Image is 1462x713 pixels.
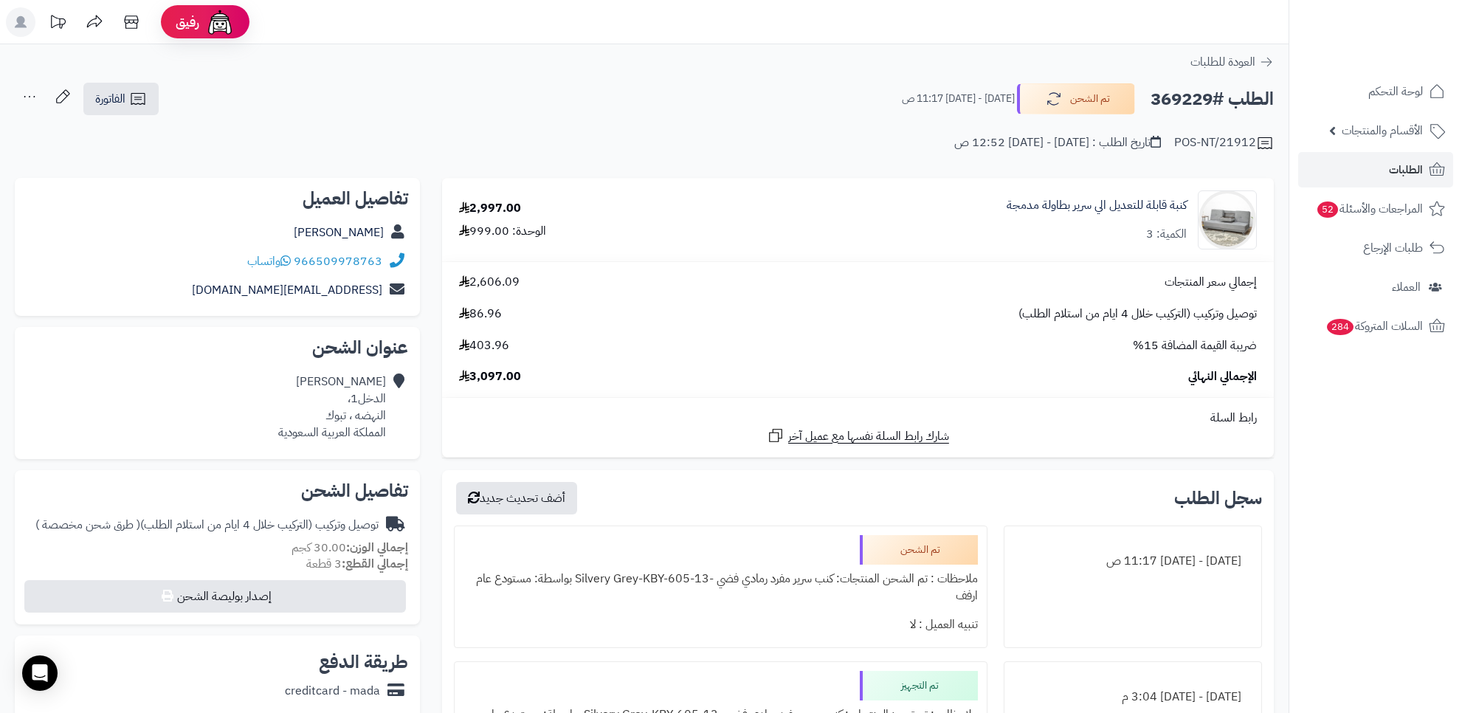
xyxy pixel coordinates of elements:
[860,535,978,565] div: تم الشحن
[456,482,577,514] button: أضف تحديث جديد
[306,555,408,573] small: 3 قطعة
[1174,134,1274,152] div: POS-NT/21912
[459,274,520,291] span: 2,606.09
[22,655,58,691] div: Open Intercom Messenger
[902,92,1015,106] small: [DATE] - [DATE] 11:17 ص
[1298,230,1453,266] a: طلبات الإرجاع
[1013,683,1253,712] div: [DATE] - [DATE] 3:04 م
[205,7,235,37] img: ai-face.png
[176,13,199,31] span: رفيق
[1362,39,1448,70] img: logo-2.png
[1363,238,1423,258] span: طلبات الإرجاع
[1368,81,1423,102] span: لوحة التحكم
[1327,319,1354,335] span: 284
[860,671,978,700] div: تم التجهيز
[1298,152,1453,187] a: الطلبات
[1298,309,1453,344] a: السلات المتروكة284
[459,306,502,323] span: 86.96
[27,339,408,356] h2: عنوان الشحن
[1199,190,1256,249] img: 1747742872-1-90x90.jpg
[1133,337,1257,354] span: ضريبة القيمة المضافة 15%
[27,482,408,500] h2: تفاصيل الشحن
[788,428,949,445] span: شارك رابط السلة نفسها مع عميل آخر
[1007,197,1187,214] a: كنبة قابلة للتعديل الي سرير بطاولة مدمجة
[83,83,159,115] a: الفاتورة
[1389,159,1423,180] span: الطلبات
[448,410,1268,427] div: رابط السلة
[35,516,140,534] span: ( طرق شحن مخصصة )
[1316,199,1423,219] span: المراجعات والأسئلة
[463,565,978,610] div: ملاحظات : تم الشحن المنتجات: كنب سرير مفرد رمادي فضي -Silvery Grey-KBY-605-13 بواسطة: مستودع عام ...
[1188,368,1257,385] span: الإجمالي النهائي
[285,683,380,700] div: creditcard - mada
[1017,83,1135,114] button: تم الشحن
[1174,489,1262,507] h3: سجل الطلب
[459,223,546,240] div: الوحدة: 999.00
[1013,547,1253,576] div: [DATE] - [DATE] 11:17 ص
[192,281,382,299] a: [EMAIL_ADDRESS][DOMAIN_NAME]
[247,252,291,270] a: واتساب
[39,7,76,41] a: تحديثات المنصة
[1190,53,1255,71] span: العودة للطلبات
[24,580,406,613] button: إصدار بوليصة الشحن
[1392,277,1421,297] span: العملاء
[1298,191,1453,227] a: المراجعات والأسئلة52
[1317,201,1338,218] span: 52
[1298,269,1453,305] a: العملاء
[292,539,408,557] small: 30.00 كجم
[1342,120,1423,141] span: الأقسام والمنتجات
[1146,226,1187,243] div: الكمية: 3
[459,200,521,217] div: 2,997.00
[767,427,949,445] a: شارك رابط السلة نفسها مع عميل آخر
[342,555,408,573] strong: إجمالي القطع:
[1018,306,1257,323] span: توصيل وتركيب (التركيب خلال 4 ايام من استلام الطلب)
[278,373,386,441] div: [PERSON_NAME] الدخل1، النهضه ، تبوك المملكة العربية السعودية
[27,190,408,207] h2: تفاصيل العميل
[294,224,384,241] a: [PERSON_NAME]
[294,252,382,270] a: 966509978763
[459,337,509,354] span: 403.96
[95,90,125,108] span: الفاتورة
[1190,53,1274,71] a: العودة للطلبات
[1151,84,1274,114] h2: الطلب #369229
[954,134,1161,151] div: تاريخ الطلب : [DATE] - [DATE] 12:52 ص
[319,653,408,671] h2: طريقة الدفع
[35,517,379,534] div: توصيل وتركيب (التركيب خلال 4 ايام من استلام الطلب)
[1298,74,1453,109] a: لوحة التحكم
[346,539,408,557] strong: إجمالي الوزن:
[1165,274,1257,291] span: إجمالي سعر المنتجات
[463,610,978,639] div: تنبيه العميل : لا
[1325,316,1423,337] span: السلات المتروكة
[459,368,521,385] span: 3,097.00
